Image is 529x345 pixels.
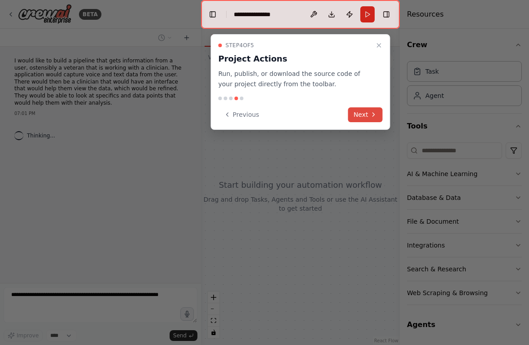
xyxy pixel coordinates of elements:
[206,8,219,21] button: Hide left sidebar
[219,69,372,89] p: Run, publish, or download the source code of your project directly from the toolbar.
[219,53,372,65] h3: Project Actions
[219,107,265,122] button: Previous
[226,42,254,49] span: Step 4 of 5
[348,107,383,122] button: Next
[374,40,385,51] button: Close walkthrough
